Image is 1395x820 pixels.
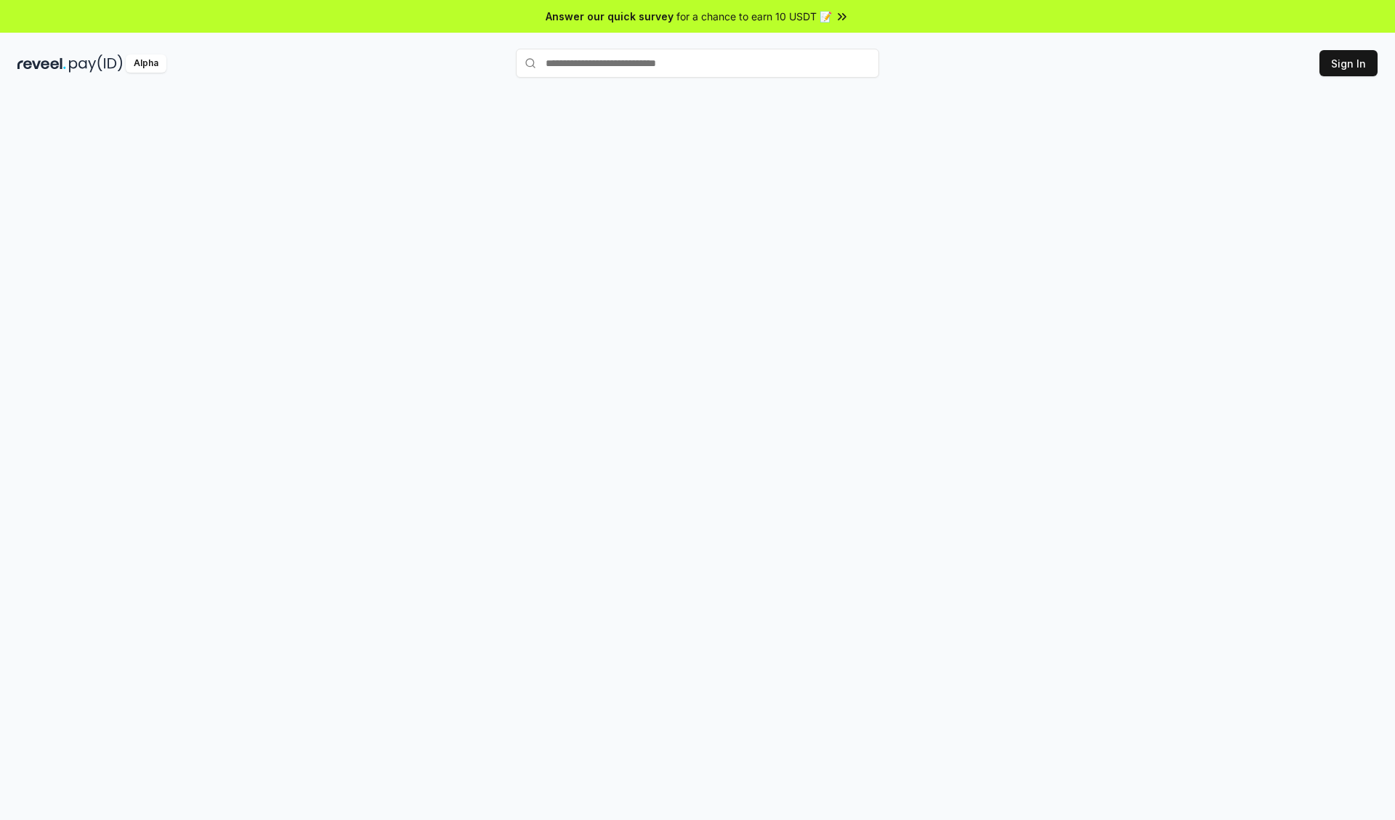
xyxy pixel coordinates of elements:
div: Alpha [126,54,166,73]
span: Answer our quick survey [546,9,674,24]
img: reveel_dark [17,54,66,73]
span: for a chance to earn 10 USDT 📝 [676,9,832,24]
img: pay_id [69,54,123,73]
button: Sign In [1319,50,1378,76]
